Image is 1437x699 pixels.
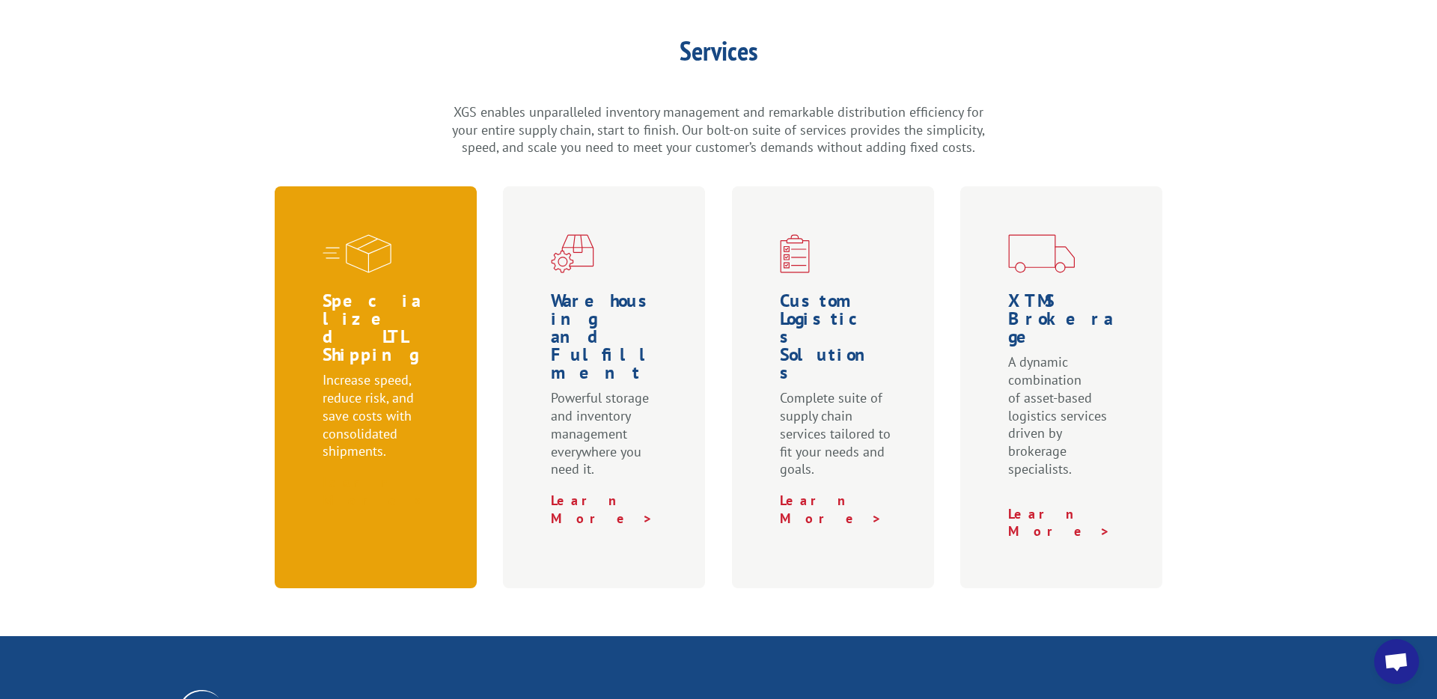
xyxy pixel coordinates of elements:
[323,371,435,474] p: Increase speed, reduce risk, and save costs with consolidated shipments.
[551,234,594,273] img: xgs-icon-warehouseing-cutting-fulfillment-red
[449,37,988,72] h1: Services
[780,292,892,389] h1: Custom Logistics Solutions
[780,389,892,492] p: Complete suite of supply chain services tailored to fit your needs and goals.
[449,103,988,156] p: XGS enables unparalleled inventory management and remarkable distribution efficiency for your ent...
[1008,353,1120,492] p: A dynamic combination of asset-based logistics services driven by brokerage specialists.
[551,492,653,527] a: Learn More >
[323,234,391,273] img: xgs-icon-specialized-ltl-red
[1008,234,1075,273] img: xgs-icon-transportation-forms-red
[1008,292,1120,353] h1: XTMS Brokerage
[551,389,663,492] p: Powerful storage and inventory management everywhere you need it.
[323,474,425,509] a: Learn More >
[1374,639,1419,684] div: Open chat
[1008,505,1111,540] a: Learn More >
[780,492,882,527] a: Learn More >
[551,292,663,389] h1: Warehousing and Fulfillment
[780,234,810,273] img: xgs-icon-custom-logistics-solutions-red
[323,292,435,371] h1: Specialized LTL Shipping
